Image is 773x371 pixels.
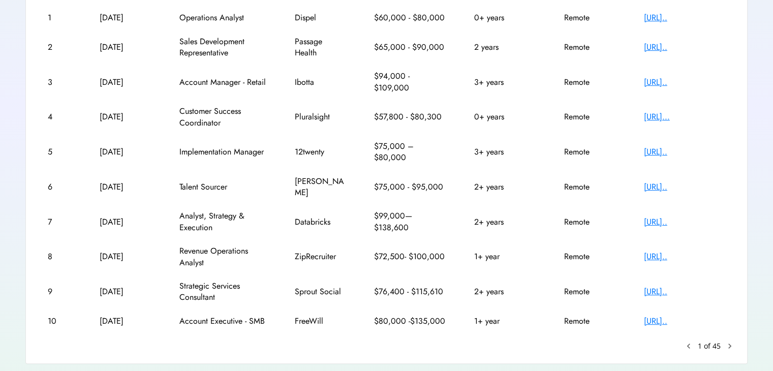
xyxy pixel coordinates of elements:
div: Strategic Services Consultant [179,281,266,303]
div: 3+ years [474,146,535,158]
div: $80,000 -$135,000 [374,316,445,327]
div: 6 [48,181,71,193]
div: [DATE] [100,316,150,327]
div: Remote [564,286,615,297]
div: 12twenty [295,146,346,158]
div: 9 [48,286,71,297]
div: Implementation Manager [179,146,266,158]
div: [URL].. [644,181,725,193]
div: [DATE] [100,251,150,262]
div: 7 [48,217,71,228]
div: [DATE] [100,111,150,122]
div: Remote [564,12,615,23]
div: 2 years [474,42,535,53]
div: [PERSON_NAME] [295,176,346,199]
div: Remote [564,181,615,193]
div: Remote [564,42,615,53]
div: [DATE] [100,146,150,158]
div: Pluralsight [295,111,346,122]
div: $75,000 - $95,000 [374,181,445,193]
div: 1+ year [474,316,535,327]
div: [DATE] [100,77,150,88]
div: [URL].. [644,286,725,297]
div: Databricks [295,217,346,228]
div: 2+ years [474,181,535,193]
div: [URL].. [644,217,725,228]
div: [DATE] [100,181,150,193]
div: [DATE] [100,217,150,228]
div: $75,000 – $80,000 [374,141,445,164]
div: $65,000 - $90,000 [374,42,445,53]
div: $99,000—$138,600 [374,210,445,233]
div: Remote [564,251,615,262]
div: 1+ year [474,251,535,262]
div: $57,800 - $80,300 [374,111,445,122]
div: [DATE] [100,42,150,53]
div: [URL].. [644,12,725,23]
div: 0+ years [474,111,535,122]
div: $76,400 - $115,610 [374,286,445,297]
div: [URL].. [644,316,725,327]
div: Revenue Operations Analyst [179,245,266,268]
div: [DATE] [100,286,150,297]
div: 3+ years [474,77,535,88]
div: $60,000 - $80,000 [374,12,445,23]
div: Sprout Social [295,286,346,297]
div: Remote [564,111,615,122]
div: 1 of 45 [698,341,721,351]
div: 8 [48,251,71,262]
div: 3 [48,77,71,88]
div: [DATE] [100,12,150,23]
div: 0+ years [474,12,535,23]
div: Operations Analyst [179,12,266,23]
div: [URL]... [644,111,725,122]
div: Customer Success Coordinator [179,106,266,129]
div: Account Executive - SMB [179,316,266,327]
div: [URL].. [644,77,725,88]
div: ZipRecruiter [295,251,346,262]
div: 10 [48,316,71,327]
div: 5 [48,146,71,158]
div: 2+ years [474,286,535,297]
div: [URL].. [644,42,725,53]
button: keyboard_arrow_left [684,341,694,351]
div: FreeWill [295,316,346,327]
div: Remote [564,77,615,88]
div: Dispel [295,12,346,23]
button: chevron_right [725,341,735,351]
div: Passage Health [295,36,346,59]
div: 2+ years [474,217,535,228]
div: $94,000 - $109,000 [374,71,445,94]
div: Remote [564,217,615,228]
div: [URL].. [644,146,725,158]
div: Account Manager - Retail [179,77,266,88]
div: Remote [564,316,615,327]
div: 4 [48,111,71,122]
div: Remote [564,146,615,158]
div: Analyst, Strategy & Execution [179,210,266,233]
div: Talent Sourcer [179,181,266,193]
div: 2 [48,42,71,53]
div: Sales Development Representative [179,36,266,59]
div: 1 [48,12,71,23]
div: Ibotta [295,77,346,88]
div: [URL].. [644,251,725,262]
div: $72,500- $100,000 [374,251,445,262]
